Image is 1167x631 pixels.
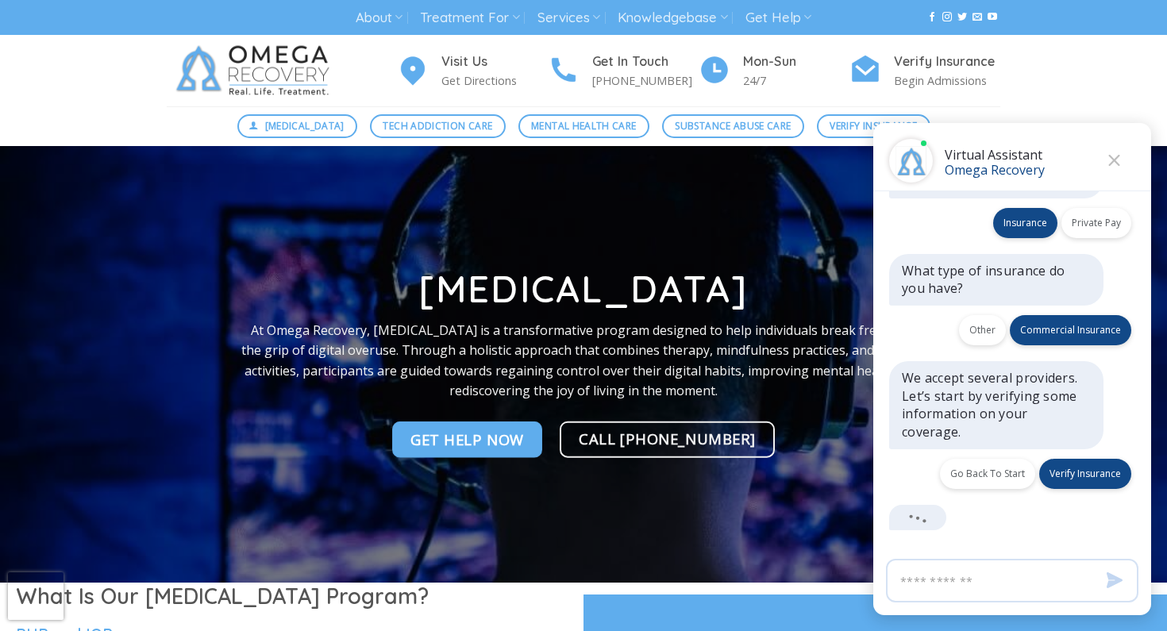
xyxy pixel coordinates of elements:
span: Tech Addiction Care [383,118,492,133]
a: [MEDICAL_DATA] [237,114,358,138]
a: Substance Abuse Care [662,114,804,138]
a: Call [PHONE_NUMBER] [560,421,775,458]
p: Begin Admissions [894,71,1000,90]
p: [PHONE_NUMBER] [592,71,699,90]
a: About [356,3,402,33]
a: Treatment For [420,3,519,33]
p: Get Directions [441,71,548,90]
a: Follow on YouTube [988,12,997,23]
h4: Get In Touch [592,52,699,72]
p: At Omega Recovery, [MEDICAL_DATA] is a transformative program designed to help individuals break ... [241,320,926,401]
a: Follow on Instagram [942,12,952,23]
a: Tech Addiction Care [370,114,506,138]
h1: What Is Our [MEDICAL_DATA] Program? [16,583,568,610]
a: Get In Touch [PHONE_NUMBER] [548,52,699,90]
a: Knowledgebase [618,3,727,33]
a: Services [537,3,600,33]
span: [MEDICAL_DATA] [265,118,345,133]
img: Omega Recovery [167,35,345,106]
a: Get Help [745,3,811,33]
span: Mental Health Care [531,118,636,133]
h4: Verify Insurance [894,52,1000,72]
span: Get Help NOw [410,428,524,451]
h4: Visit Us [441,52,548,72]
a: Follow on Twitter [957,12,967,23]
a: Visit Us Get Directions [397,52,548,90]
a: Get Help NOw [392,421,542,458]
span: Verify Insurance [830,118,917,133]
a: Mental Health Care [518,114,649,138]
span: Substance Abuse Care [675,118,791,133]
a: Follow on Facebook [927,12,937,23]
span: Call [PHONE_NUMBER] [579,427,756,450]
a: Verify Insurance [817,114,930,138]
strong: [MEDICAL_DATA] [418,266,748,312]
p: 24/7 [743,71,849,90]
a: Send us an email [972,12,982,23]
a: Verify Insurance Begin Admissions [849,52,1000,90]
h4: Mon-Sun [743,52,849,72]
iframe: reCAPTCHA [8,572,64,620]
